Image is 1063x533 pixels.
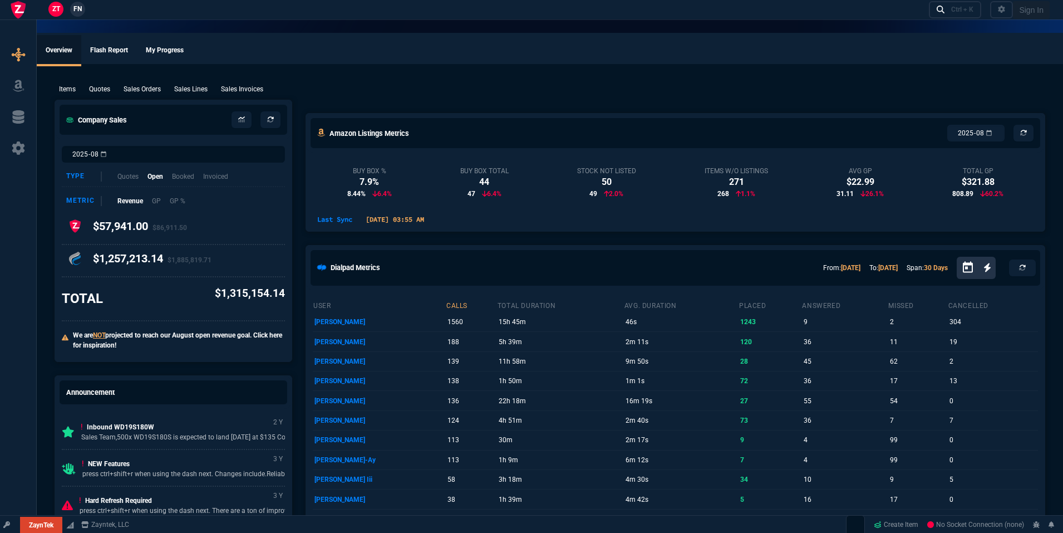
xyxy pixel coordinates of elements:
[949,314,1036,330] p: 304
[878,264,898,272] a: [DATE]
[66,387,115,398] h5: Announcement
[447,373,495,389] p: 138
[626,373,737,389] p: 1m 1s
[314,314,444,330] p: [PERSON_NAME]
[626,452,737,468] p: 6m 12s
[836,167,884,175] div: Avg GP
[952,167,1003,175] div: Total GP
[804,511,887,527] p: 9
[152,196,161,206] p: GP
[804,452,887,468] p: 4
[137,35,193,66] a: My Progress
[271,489,285,502] p: 3 Y
[804,334,887,350] p: 36
[589,189,597,199] span: 49
[73,330,285,350] p: We are projected to reach our August open revenue goal. Click here for inspiration!
[961,260,983,276] button: Open calendar
[804,413,887,428] p: 36
[499,314,622,330] p: 15h 45m
[447,413,495,428] p: 124
[890,314,946,330] p: 2
[66,172,102,182] div: Type
[949,393,1036,409] p: 0
[347,167,392,175] div: Buy Box %
[890,413,946,428] p: 7
[740,334,800,350] p: 120
[497,297,624,312] th: total duration
[117,196,143,206] p: Revenue
[949,511,1036,527] p: 0
[804,393,887,409] p: 55
[949,452,1036,468] p: 0
[626,511,737,527] p: 8m 35s
[740,413,800,428] p: 73
[890,472,946,487] p: 9
[66,115,127,125] h5: Company Sales
[174,84,208,94] p: Sales Lines
[705,167,768,175] div: Items w/o Listings
[626,413,737,428] p: 2m 40s
[271,452,285,466] p: 3 Y
[626,314,737,330] p: 46s
[147,172,163,182] p: Open
[361,214,429,224] p: [DATE] 03:55 AM
[804,314,887,330] p: 9
[447,314,495,330] p: 1560
[447,452,495,468] p: 113
[949,373,1036,389] p: 13
[927,521,1024,529] span: No Socket Connection (none)
[314,511,444,527] p: [PERSON_NAME]
[89,84,110,94] p: Quotes
[66,196,102,206] div: Metric
[890,334,946,350] p: 11
[740,314,800,330] p: 1243
[499,393,622,409] p: 22h 18m
[499,334,622,350] p: 5h 39m
[869,516,923,533] a: Create Item
[347,175,392,189] div: 7.9%
[80,506,292,516] p: press ctrl+shift+r when using the dash next. There are a ton of improv...
[836,175,884,189] div: $22.99
[447,354,495,369] p: 139
[577,167,636,175] div: Stock Not Listed
[736,189,755,199] p: 1.1%
[499,373,622,389] p: 1h 50m
[907,263,948,273] p: Span:
[890,354,946,369] p: 62
[626,492,737,507] p: 4m 42s
[314,432,444,448] p: [PERSON_NAME]
[447,472,495,487] p: 58
[271,415,285,429] p: 2 Y
[740,354,800,369] p: 28
[59,84,76,94] p: Items
[447,432,495,448] p: 113
[804,432,887,448] p: 4
[740,452,800,468] p: 7
[717,189,729,199] span: 268
[124,84,161,94] p: Sales Orders
[980,189,1003,199] p: 60.2%
[347,189,366,199] span: 8.44%
[626,432,737,448] p: 2m 17s
[890,432,946,448] p: 99
[499,492,622,507] p: 1h 39m
[37,35,81,66] a: Overview
[81,422,305,432] p: Inbound WD19S180W
[460,167,509,175] div: Buy Box Total
[82,459,297,469] p: NEW Features
[447,334,495,350] p: 188
[888,297,947,312] th: missed
[740,492,800,507] p: 5
[203,172,228,182] p: Invoiced
[460,175,509,189] div: 44
[499,511,622,527] p: 2h 35m
[841,264,860,272] a: [DATE]
[93,331,105,339] span: NOT
[626,472,737,487] p: 4m 30s
[740,432,800,448] p: 9
[313,214,357,224] p: Last Sync
[804,472,887,487] p: 10
[93,252,211,270] h4: $1,257,213.14
[447,492,495,507] p: 38
[823,263,860,273] p: From:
